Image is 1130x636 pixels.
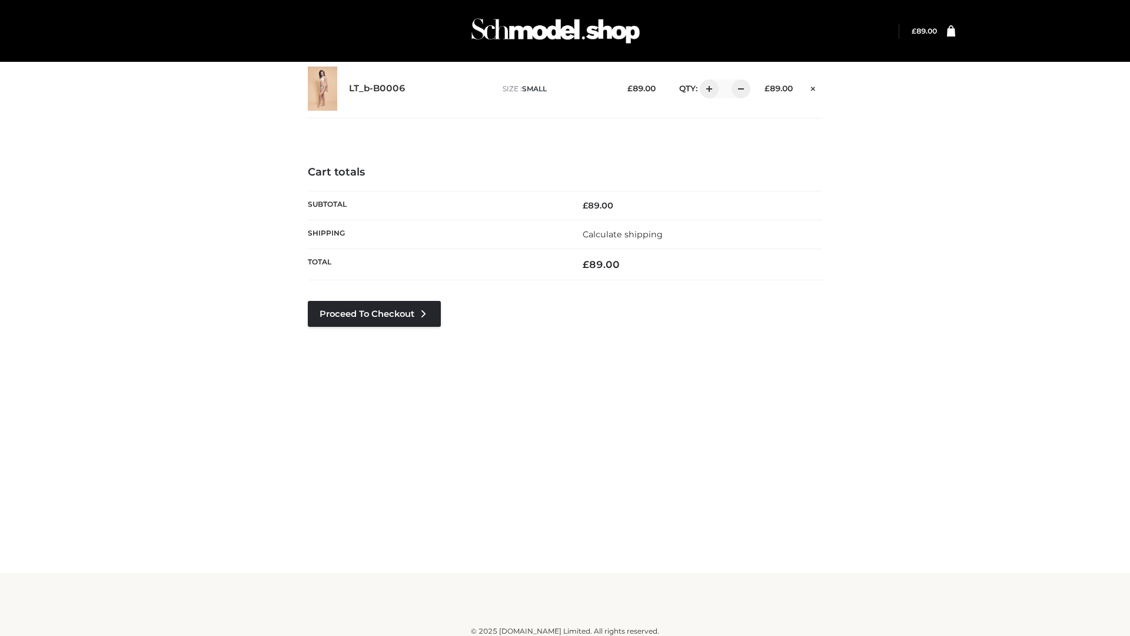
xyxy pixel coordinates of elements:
span: £ [583,200,588,211]
a: Proceed to Checkout [308,301,441,327]
th: Subtotal [308,191,565,220]
h4: Cart totals [308,166,822,179]
span: £ [765,84,770,93]
img: LT_b-B0006 - SMALL [308,67,337,111]
a: LT_b-B0006 [349,83,406,94]
span: £ [912,26,916,35]
a: Calculate shipping [583,229,663,240]
bdi: 89.00 [912,26,937,35]
bdi: 89.00 [583,259,620,270]
th: Shipping [308,220,565,249]
a: £89.00 [912,26,937,35]
th: Total [308,249,565,280]
div: QTY: [667,79,746,98]
bdi: 89.00 [627,84,656,93]
span: SMALL [522,84,547,93]
span: £ [627,84,633,93]
bdi: 89.00 [583,200,613,211]
span: £ [583,259,589,270]
a: Remove this item [805,79,822,95]
p: size : [503,84,609,94]
bdi: 89.00 [765,84,793,93]
img: Schmodel Admin 964 [467,8,644,54]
